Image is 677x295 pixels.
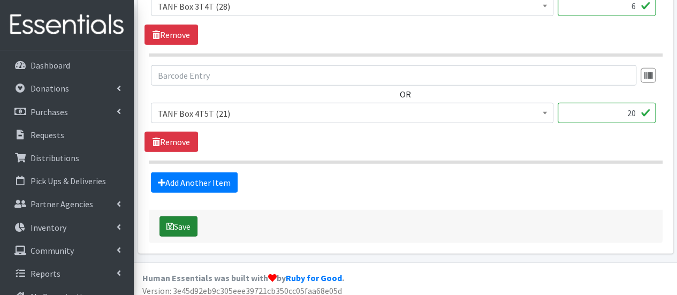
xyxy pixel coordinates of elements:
[4,147,130,169] a: Distributions
[286,273,342,283] a: Ruby for Good
[144,132,198,152] a: Remove
[4,217,130,238] a: Inventory
[31,222,66,233] p: Inventory
[31,199,93,209] p: Partner Agencies
[4,78,130,99] a: Donations
[4,55,130,76] a: Dashboard
[31,83,69,94] p: Donations
[558,103,656,123] input: Quantity
[31,153,79,163] p: Distributions
[4,263,130,284] a: Reports
[151,65,636,86] input: Barcode Entry
[31,107,68,117] p: Purchases
[31,130,64,140] p: Requests
[4,124,130,146] a: Requests
[31,268,60,279] p: Reports
[159,216,197,237] button: Save
[4,240,130,261] a: Community
[4,170,130,192] a: Pick Ups & Deliveries
[4,7,130,43] img: HumanEssentials
[31,60,70,71] p: Dashboard
[151,103,553,123] span: TANF Box 4T5T (21)
[400,88,411,101] label: OR
[31,245,74,256] p: Community
[4,101,130,123] a: Purchases
[144,25,198,45] a: Remove
[31,176,106,186] p: Pick Ups & Deliveries
[4,193,130,215] a: Partner Agencies
[151,172,238,193] a: Add Another Item
[142,273,344,283] strong: Human Essentials was built with by .
[158,106,546,121] span: TANF Box 4T5T (21)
